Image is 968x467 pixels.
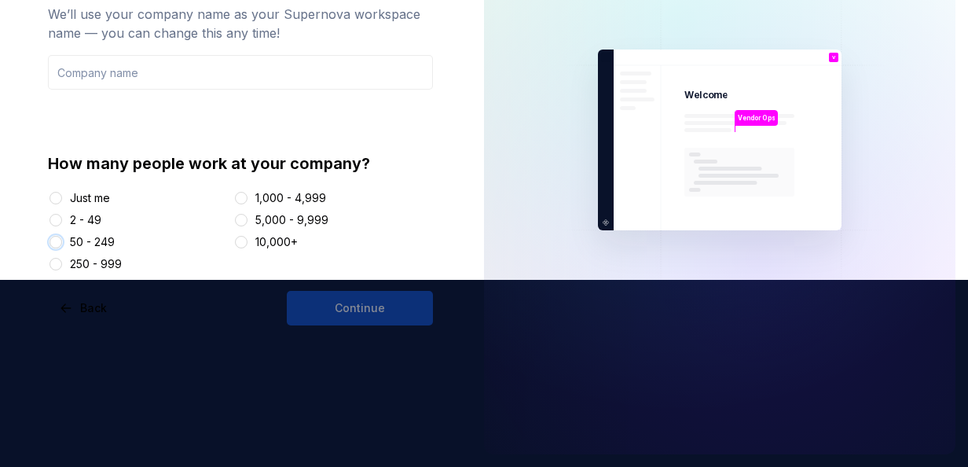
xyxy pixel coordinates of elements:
[70,190,110,206] div: Just me
[80,300,107,316] span: Back
[255,190,326,206] div: 1,000 - 4,999
[48,5,433,42] div: We’ll use your company name as your Supernova workspace name — you can change this any time!
[48,153,433,175] div: How many people work at your company?
[70,212,101,228] div: 2 - 49
[70,256,122,272] div: 250 - 999
[255,234,298,250] div: 10,000+
[738,113,775,123] p: Vendor Ops
[255,212,328,228] div: 5,000 - 9,999
[48,55,433,90] input: Company name
[70,234,115,250] div: 50 - 249
[684,89,728,101] p: Welcome
[832,55,836,60] p: V
[48,291,120,325] button: Back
